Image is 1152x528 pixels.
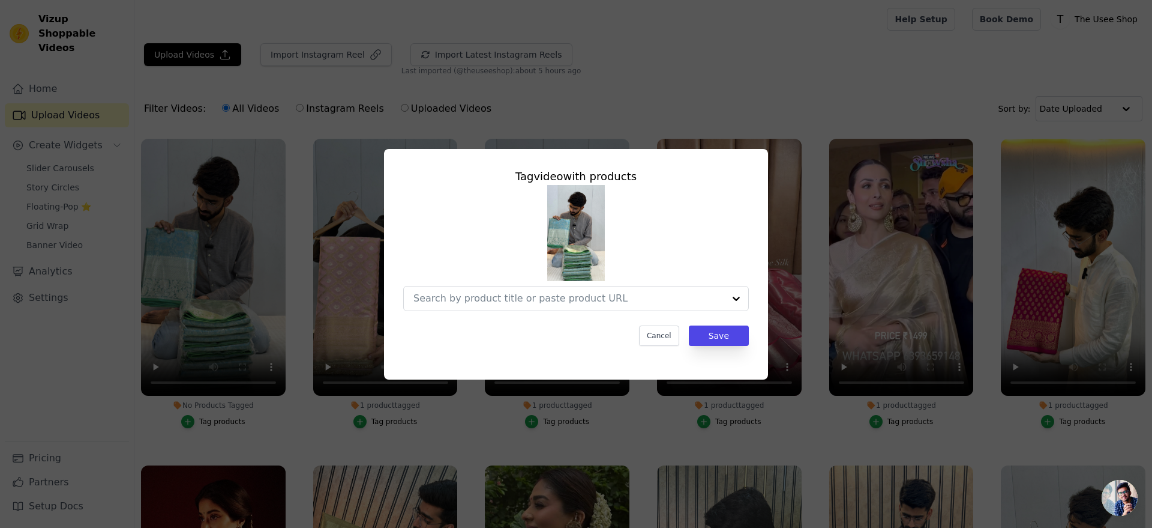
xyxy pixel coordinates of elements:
button: Cancel [639,326,679,346]
div: Open chat [1102,480,1138,516]
button: Save [689,326,749,346]
div: Tag video with products [403,168,749,185]
img: reel-preview-usee-shop-app.myshopify.com-3508134846357148585_8704832998.jpeg [547,185,605,281]
input: Search by product title or paste product URL [413,293,724,304]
